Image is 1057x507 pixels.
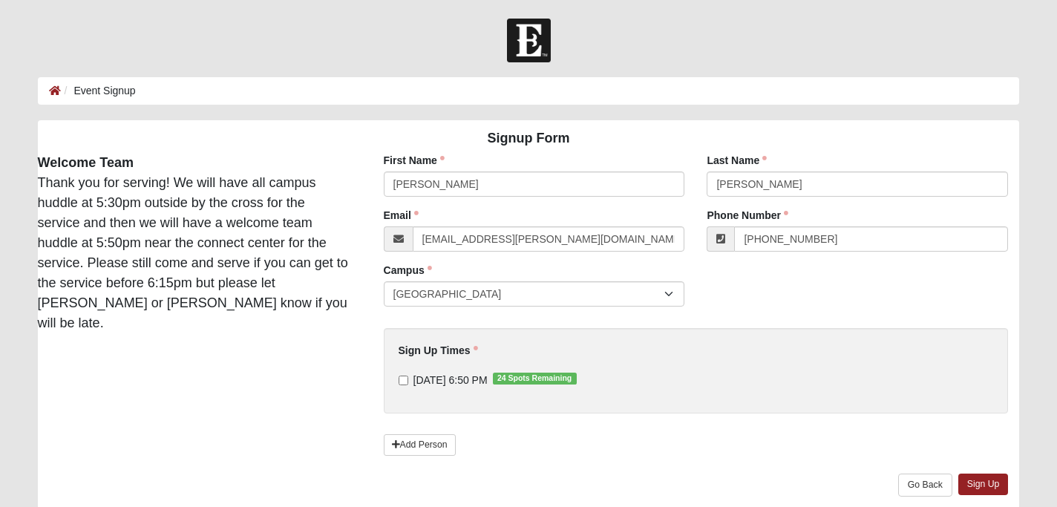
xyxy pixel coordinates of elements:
h4: Signup Form [38,131,1020,147]
span: 24 Spots Remaining [493,373,577,385]
strong: Welcome Team [38,155,134,170]
label: Email [384,208,419,223]
label: Campus [384,263,432,278]
a: Go Back [898,474,952,497]
a: Add Person [384,434,456,456]
label: First Name [384,153,445,168]
label: Phone Number [707,208,788,223]
li: Event Signup [61,83,136,99]
label: Last Name [707,153,767,168]
span: [DATE] 6:50 PM [413,374,488,386]
div: Thank you for serving! We will have all campus huddle at 5:30pm outside by the cross for the serv... [27,153,361,333]
input: [DATE] 6:50 PM24 Spots Remaining [399,376,408,385]
label: Sign Up Times [399,343,478,358]
img: Church of Eleven22 Logo [507,19,551,62]
a: Sign Up [958,474,1009,495]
